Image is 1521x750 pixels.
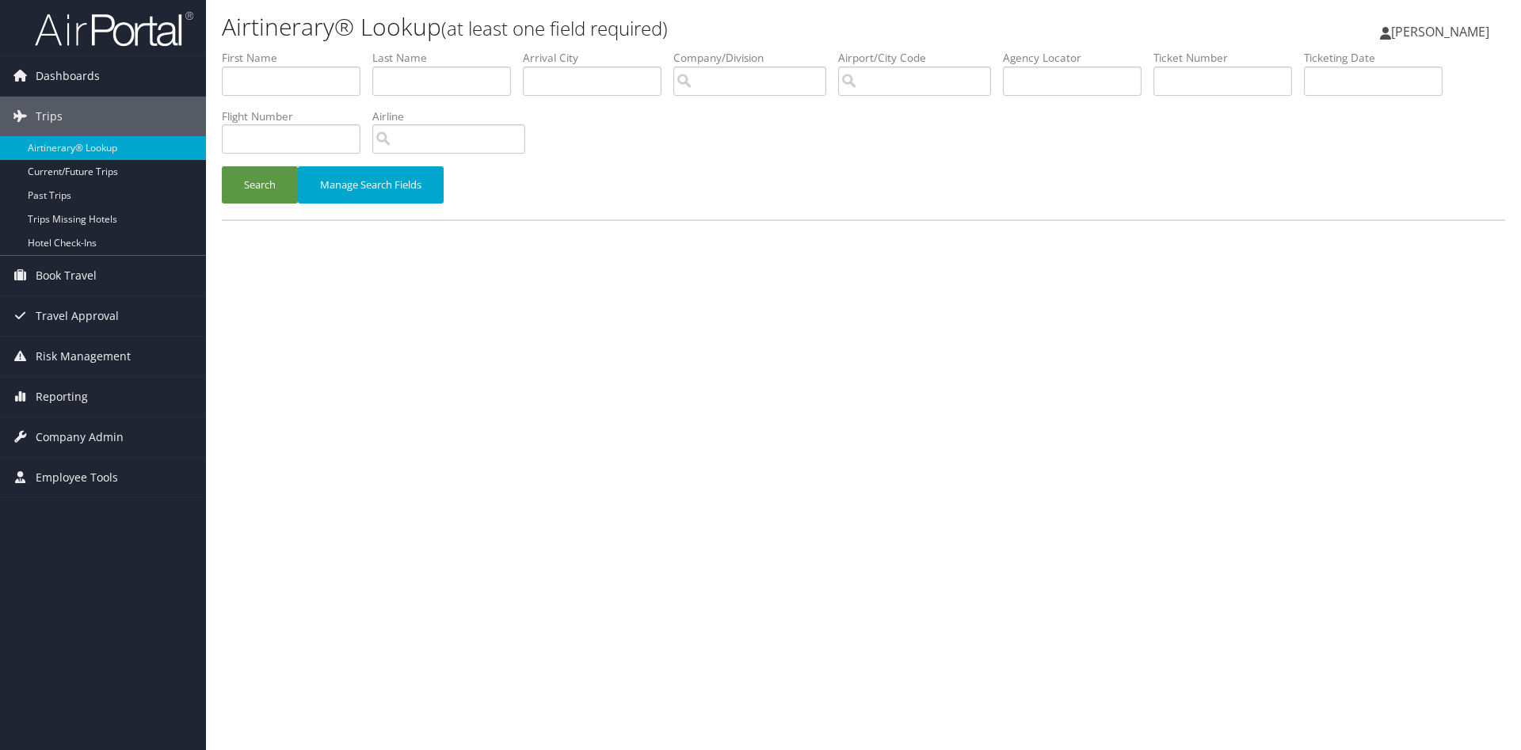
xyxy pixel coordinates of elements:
label: Flight Number [222,109,372,124]
span: Book Travel [36,256,97,295]
label: Airport/City Code [838,50,1003,66]
label: Agency Locator [1003,50,1153,66]
span: Dashboards [36,56,100,96]
span: Travel Approval [36,296,119,336]
h1: Airtinerary® Lookup [222,10,1077,44]
span: Risk Management [36,337,131,376]
span: Company Admin [36,417,124,457]
label: Arrival City [523,50,673,66]
label: Airline [372,109,537,124]
label: Ticketing Date [1304,50,1454,66]
img: airportal-logo.png [35,10,193,48]
small: (at least one field required) [441,15,668,41]
label: First Name [222,50,372,66]
label: Last Name [372,50,523,66]
a: [PERSON_NAME] [1380,8,1505,55]
button: Search [222,166,298,204]
label: Company/Division [673,50,838,66]
button: Manage Search Fields [298,166,444,204]
label: Ticket Number [1153,50,1304,66]
span: Trips [36,97,63,136]
span: Reporting [36,377,88,417]
span: Employee Tools [36,458,118,497]
span: [PERSON_NAME] [1391,23,1489,40]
